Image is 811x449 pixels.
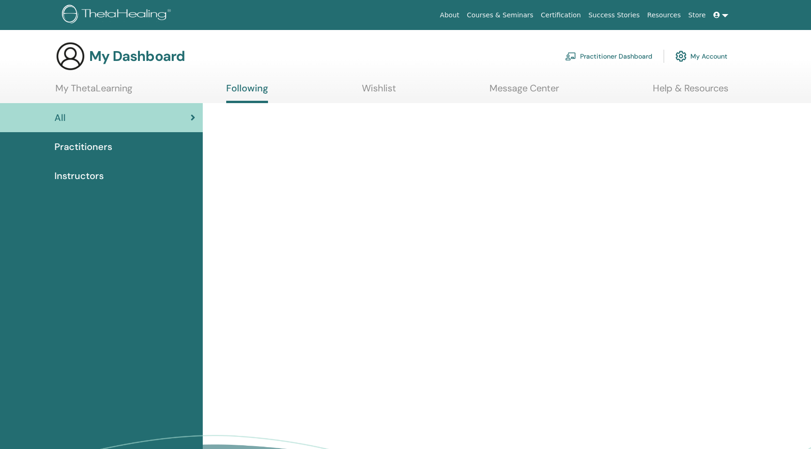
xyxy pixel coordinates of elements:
[653,82,728,101] a: Help & Resources
[463,7,537,24] a: Courses & Seminars
[643,7,685,24] a: Resources
[62,5,174,26] img: logo.png
[362,82,396,101] a: Wishlist
[436,7,463,24] a: About
[685,7,710,24] a: Store
[55,41,85,71] img: generic-user-icon.jpg
[55,82,132,101] a: My ThetaLearning
[226,82,268,103] a: Following
[675,48,687,64] img: cog.svg
[54,140,112,154] span: Practitioners
[54,169,104,183] span: Instructors
[490,82,559,101] a: Message Center
[537,7,584,24] a: Certification
[54,111,66,125] span: All
[585,7,643,24] a: Success Stories
[565,46,652,67] a: Practitioner Dashboard
[675,46,727,67] a: My Account
[89,48,185,65] h3: My Dashboard
[565,52,576,60] img: chalkboard-teacher.svg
